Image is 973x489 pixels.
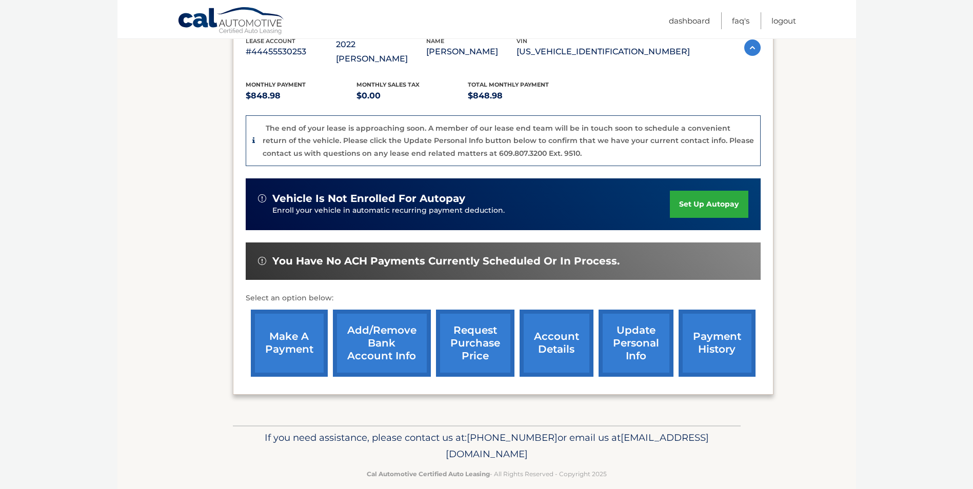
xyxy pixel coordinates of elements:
span: You have no ACH payments currently scheduled or in process. [272,255,620,268]
p: [US_VEHICLE_IDENTIFICATION_NUMBER] [517,45,690,59]
p: If you need assistance, please contact us at: or email us at [240,430,734,462]
p: Select an option below: [246,292,761,304]
img: alert-white.svg [258,194,266,202]
a: Add/Remove bank account info [333,310,431,377]
p: $0.00 [356,89,468,103]
a: request purchase price [436,310,514,377]
span: vin [517,37,527,45]
a: FAQ's [732,12,749,29]
span: vehicle is not enrolled for autopay [272,192,465,205]
p: $848.98 [246,89,357,103]
a: update personal info [599,310,673,377]
p: - All Rights Reserved - Copyright 2025 [240,468,734,479]
img: alert-white.svg [258,257,266,265]
p: #44455530253 [246,45,336,59]
a: payment history [679,310,756,377]
span: Monthly sales Tax [356,81,420,88]
p: 2022 [PERSON_NAME] [336,37,426,66]
a: Cal Automotive [177,7,285,36]
a: make a payment [251,310,328,377]
a: account details [520,310,593,377]
p: $848.98 [468,89,579,103]
a: set up autopay [670,191,748,218]
p: The end of your lease is approaching soon. A member of our lease end team will be in touch soon t... [263,124,754,158]
span: Total Monthly Payment [468,81,549,88]
a: Logout [771,12,796,29]
strong: Cal Automotive Certified Auto Leasing [367,470,490,478]
p: [PERSON_NAME] [426,45,517,59]
span: lease account [246,37,295,45]
span: Monthly Payment [246,81,306,88]
a: Dashboard [669,12,710,29]
img: accordion-active.svg [744,39,761,56]
span: name [426,37,444,45]
span: [PHONE_NUMBER] [467,432,558,443]
p: Enroll your vehicle in automatic recurring payment deduction. [272,205,670,216]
